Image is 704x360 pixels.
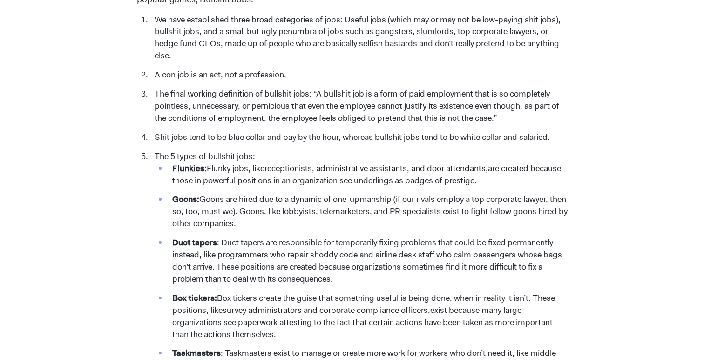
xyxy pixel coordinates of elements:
li: Flunky jobs, like are created because those in powerful positions in an organization see underlin... [168,163,568,187]
strong: Box tickers: [172,292,217,304]
li: Box tickers create the guise that something useful is being done, when in reality it isn’t. These... [168,292,568,341]
li: A con job is an act, not a profession. [150,69,568,81]
span: receptionists, administrative assistants, and door attendants, [264,163,488,174]
li: : Duct tapers are responsible for temporarily fixing problems that could be fixed permanently ins... [168,237,568,285]
span: survey administrators and corporate compliance officers, [223,305,430,316]
li: Shit jobs tend to be blue collar and pay by the hour, whereas bullshit jobs tend to be white coll... [150,132,568,144]
strong: Goons: [172,194,199,205]
li: We have established three broad categories of jobs: Useful jobs (which may or may not be low-payi... [150,14,568,62]
strong: Duct tapers [172,237,217,248]
li: Goons are hired due to a dynamic of one-upmanship (if our rivals employ a top corporate lawyer, t... [168,194,568,230]
strong: Flunkies: [172,163,207,174]
li: The final working definition of bullshit jobs: “A bullshit job is a form of paid employment that ... [150,88,568,125]
strong: Taskmasters [172,347,221,359]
